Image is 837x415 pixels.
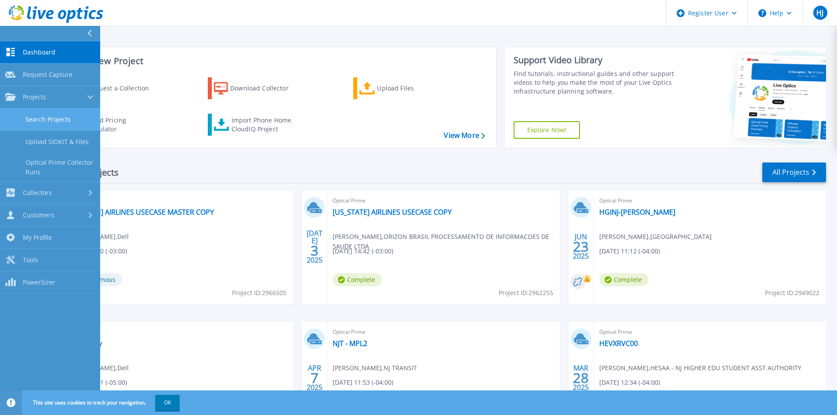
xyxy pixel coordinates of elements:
span: Project ID: 2962255 [499,288,553,298]
span: 7 [311,374,319,382]
span: Dashboard [23,48,55,56]
span: [DATE] 11:53 (-04:00) [333,378,393,387]
div: Upload Files [377,79,447,97]
div: Import Phone Home CloudIQ Project [232,116,300,134]
span: Project ID: 2966505 [232,288,286,298]
span: Request Capture [23,71,72,79]
span: Collectors [23,189,52,197]
a: Download Collector [208,77,306,99]
span: Projects [23,93,46,101]
span: Optical Prime [599,327,821,337]
div: Find tutorials, instructional guides and other support videos to help you make the most of your L... [514,69,678,96]
span: [DATE] 12:34 (-04:00) [599,378,660,387]
a: All Projects [762,162,826,182]
span: [PERSON_NAME] , ORIZON BRASIL PROCESSAMENTO DE INFORMACOES DE SAUDE LTDA [333,232,559,251]
span: HJ [816,9,823,16]
div: JUN 2025 [572,231,589,263]
span: Tools [23,256,38,264]
span: [PERSON_NAME] , [GEOGRAPHIC_DATA] [599,232,712,242]
a: Explore Now! [514,121,580,139]
span: 3 [311,247,319,254]
div: MAR 2025 [572,362,589,394]
span: Optical Prime [66,196,288,206]
div: Download Collector [230,79,301,97]
span: Complete [599,273,649,286]
div: [DATE] 2025 [306,231,323,263]
span: 28 [573,374,589,382]
span: Project ID: 2949022 [765,288,819,298]
a: Cloud Pricing Calculator [62,114,160,136]
div: APR 2025 [306,362,323,394]
span: [PERSON_NAME] , NJ TRANSIT [333,363,417,373]
div: Request a Collection [87,79,158,97]
a: [US_STATE] AIRLINES USECASE MASTER COPY [66,208,214,217]
span: 23 [573,243,589,250]
h3: Start a New Project [62,56,485,66]
a: [US_STATE] AIRLINES USECASE COPY [333,208,452,217]
span: This site uses cookies to track your navigation. [24,395,180,411]
span: Optical Prime [599,196,821,206]
span: [PERSON_NAME] , HESAA - NJ HIGHER EDU STUDENT ASST AUTHORITY [599,363,801,373]
span: Complete [333,273,382,286]
span: [DATE] 11:12 (-04:00) [599,246,660,256]
a: NJT - MPL2 [333,339,367,348]
div: Support Video Library [514,54,678,66]
a: NJSP 5 Day [66,339,102,348]
span: My Profile [23,234,52,242]
a: HGINJ-[PERSON_NAME] [599,208,675,217]
button: OK [155,395,180,411]
span: Optical Prime [333,327,554,337]
a: View More [444,131,485,140]
span: PowerSizer [23,278,55,286]
div: Cloud Pricing Calculator [86,116,156,134]
a: Request a Collection [62,77,160,99]
span: [DATE] 14:42 (-03:00) [333,246,393,256]
a: Upload Files [353,77,451,99]
span: Optical Prime [333,196,554,206]
span: Customers [23,211,54,219]
a: HEVXRVC00 [599,339,638,348]
span: Optical Prime [66,327,288,337]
